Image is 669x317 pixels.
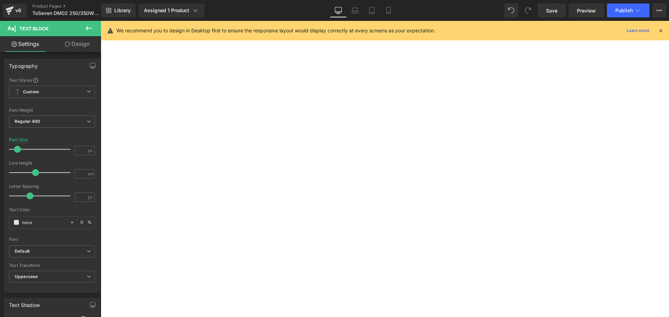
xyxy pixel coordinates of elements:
a: Desktop [330,3,347,17]
i: Default [15,248,30,254]
div: Text Shadow [9,298,40,308]
input: Color [22,219,67,226]
b: Regular 400 [15,119,40,124]
div: Assigned 1 Product [144,7,199,14]
div: v6 [14,6,23,15]
div: % [78,216,94,229]
span: Library [114,7,131,14]
button: More [652,3,666,17]
div: Text Color [9,207,95,212]
a: Design [52,36,102,52]
span: em [88,172,94,176]
a: Preview [569,3,604,17]
a: Learn more [624,26,652,35]
div: Text Styles [9,77,95,83]
div: Font Size [9,137,28,142]
span: Save [546,7,557,14]
div: Font Weight [9,108,95,113]
b: Custom [23,89,39,95]
button: Undo [504,3,518,17]
a: Laptop [347,3,363,17]
div: Typography [9,59,38,69]
span: Publish [615,8,633,13]
a: New Library [101,3,136,17]
span: Text Block [20,26,48,31]
span: px [88,148,94,153]
p: We recommend you to design in Desktop first to ensure the responsive layout would display correct... [116,27,435,34]
a: Product Pages [32,3,113,9]
a: Tablet [363,3,380,17]
div: Text Transform [9,263,95,268]
a: Mobile [380,3,397,17]
div: Letter Spacing [9,184,95,189]
button: Publish [607,3,649,17]
button: Redo [521,3,535,17]
span: px [88,195,94,199]
span: ToSeven DM02 250/350W Mid Drive Motor [32,10,99,16]
span: Preview [577,7,596,14]
a: v6 [3,3,27,17]
b: Uppercase [15,274,38,279]
div: Line Height [9,161,95,166]
div: Font [9,237,95,242]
